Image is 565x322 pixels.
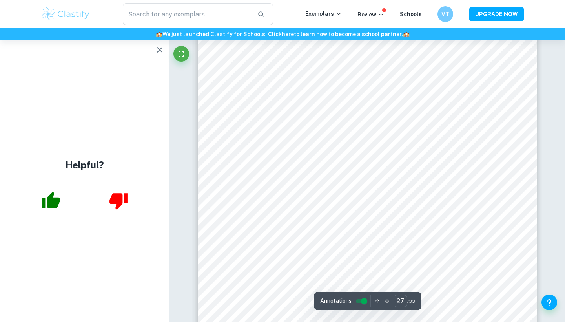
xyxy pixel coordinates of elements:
button: Help and Feedback [541,295,557,310]
span: 🏫 [403,31,410,37]
a: Schools [400,11,422,17]
img: Clastify logo [41,6,91,22]
p: Review [357,10,384,19]
input: Search for any exemplars... [123,3,251,25]
span: / 33 [407,298,415,305]
h6: We just launched Clastify for Schools. Click to learn how to become a school partner. [2,30,563,38]
h4: Helpful? [66,158,104,172]
h6: VT [441,10,450,18]
a: here [282,31,294,37]
button: UPGRADE NOW [469,7,524,21]
p: Exemplars [305,9,342,18]
span: Annotations [320,297,352,305]
button: VT [437,6,453,22]
button: Fullscreen [173,46,189,62]
span: 🏫 [156,31,162,37]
